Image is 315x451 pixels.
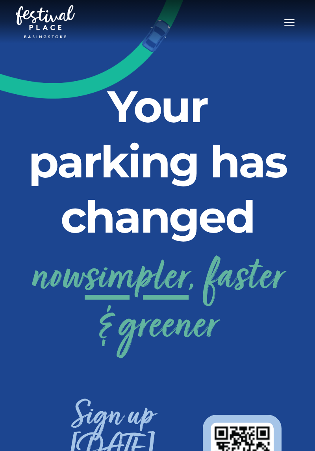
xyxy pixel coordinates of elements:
[22,79,293,244] h2: Your parking has changed
[85,247,189,310] span: simpler
[280,16,299,27] button: Toggle navigation
[16,5,75,38] img: Festival Place Logo
[31,247,283,359] a: nowsimpler, faster & greener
